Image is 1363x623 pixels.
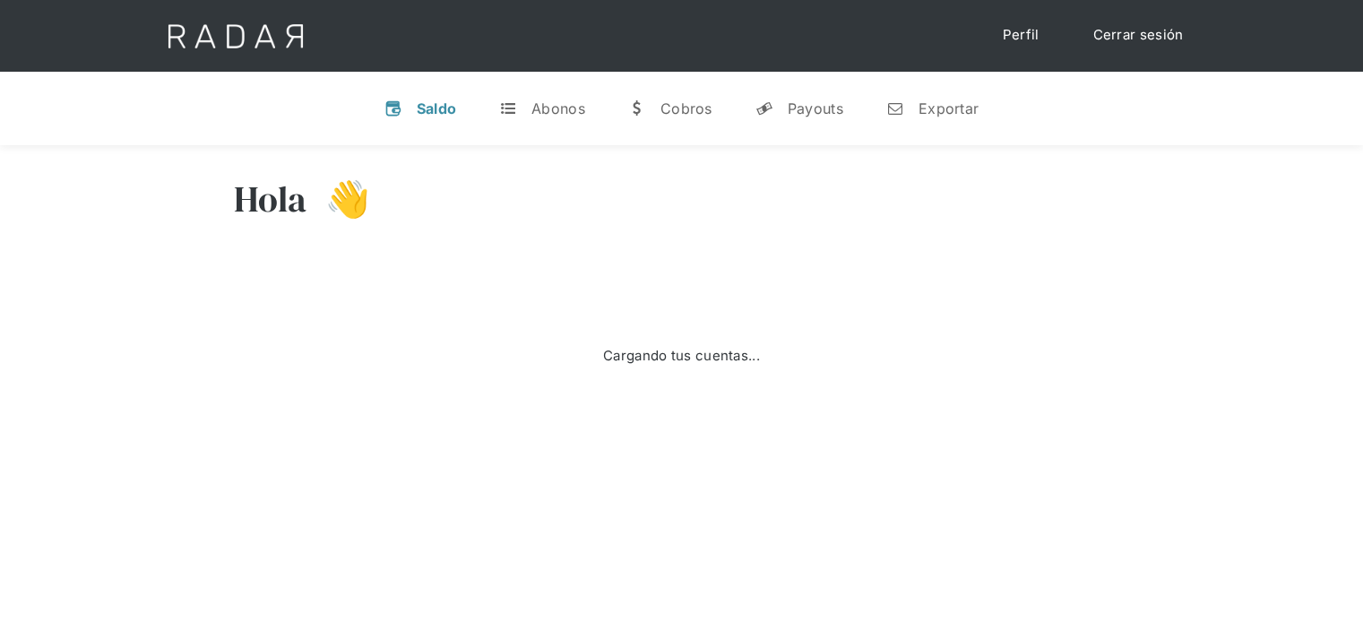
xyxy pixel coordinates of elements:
div: Abonos [531,100,585,117]
div: Payouts [788,100,843,117]
div: Saldo [417,100,457,117]
a: Cerrar sesión [1075,18,1202,53]
div: y [755,100,773,117]
div: Exportar [919,100,979,117]
div: n [886,100,904,117]
h3: 👋 [307,177,370,221]
div: w [628,100,646,117]
div: Cobros [660,100,712,117]
div: t [499,100,517,117]
div: Cargando tus cuentas... [603,346,760,367]
h3: Hola [234,177,307,221]
div: v [384,100,402,117]
a: Perfil [985,18,1057,53]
